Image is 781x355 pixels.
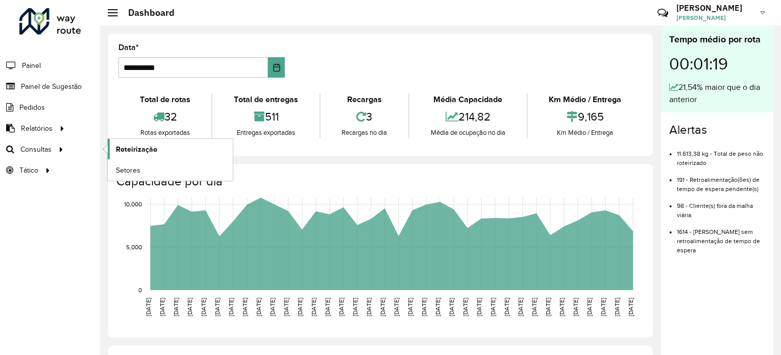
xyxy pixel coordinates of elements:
[121,106,209,128] div: 32
[297,298,303,316] text: [DATE]
[200,298,207,316] text: [DATE]
[19,102,45,113] span: Pedidos
[530,128,640,138] div: Km Médio / Entrega
[214,298,221,316] text: [DATE]
[310,298,317,316] text: [DATE]
[19,165,38,176] span: Tático
[186,298,193,316] text: [DATE]
[530,106,640,128] div: 9,165
[228,298,234,316] text: [DATE]
[173,298,179,316] text: [DATE]
[476,298,482,316] text: [DATE]
[215,93,316,106] div: Total de entregas
[412,93,524,106] div: Média Capacidade
[677,220,765,255] li: 1614 - [PERSON_NAME] sem retroalimentação de tempo de espera
[600,298,606,316] text: [DATE]
[462,298,469,316] text: [DATE]
[283,298,289,316] text: [DATE]
[118,7,175,18] h2: Dashboard
[677,141,765,168] li: 11.613,38 kg - Total de peso não roteirizado
[21,81,82,92] span: Painel de Sugestão
[108,160,233,180] a: Setores
[121,128,209,138] div: Rotas exportadas
[215,106,316,128] div: 511
[20,144,52,155] span: Consultas
[352,298,358,316] text: [DATE]
[145,298,152,316] text: [DATE]
[669,33,765,46] div: Tempo médio por rota
[490,298,496,316] text: [DATE]
[558,298,565,316] text: [DATE]
[241,298,248,316] text: [DATE]
[669,123,765,137] h4: Alertas
[503,298,510,316] text: [DATE]
[159,298,165,316] text: [DATE]
[138,287,142,293] text: 0
[323,93,406,106] div: Recargas
[545,298,551,316] text: [DATE]
[676,13,753,22] span: [PERSON_NAME]
[121,93,209,106] div: Total de rotas
[669,46,765,81] div: 00:01:19
[676,3,753,13] h3: [PERSON_NAME]
[572,298,579,316] text: [DATE]
[379,298,386,316] text: [DATE]
[677,194,765,220] li: 98 - Cliente(s) fora da malha viária
[586,298,593,316] text: [DATE]
[448,298,455,316] text: [DATE]
[269,298,276,316] text: [DATE]
[517,298,524,316] text: [DATE]
[669,81,765,106] div: 21,54% maior que o dia anterior
[21,123,53,134] span: Relatórios
[652,2,674,24] a: Contato Rápido
[338,298,345,316] text: [DATE]
[393,298,400,316] text: [DATE]
[255,298,262,316] text: [DATE]
[323,128,406,138] div: Recargas no dia
[124,201,142,207] text: 10,000
[116,165,140,176] span: Setores
[365,298,372,316] text: [DATE]
[108,139,233,159] a: Roteirização
[627,298,634,316] text: [DATE]
[215,128,316,138] div: Entregas exportadas
[22,60,41,71] span: Painel
[407,298,413,316] text: [DATE]
[421,298,427,316] text: [DATE]
[323,106,406,128] div: 3
[324,298,331,316] text: [DATE]
[614,298,620,316] text: [DATE]
[116,144,157,155] span: Roteirização
[531,298,538,316] text: [DATE]
[126,244,142,250] text: 5,000
[677,168,765,194] li: 191 - Retroalimentação(ões) de tempo de espera pendente(s)
[116,174,643,189] h4: Capacidade por dia
[118,41,139,54] label: Data
[412,106,524,128] div: 214,82
[530,93,640,106] div: Km Médio / Entrega
[412,128,524,138] div: Média de ocupação no dia
[268,57,285,78] button: Choose Date
[434,298,441,316] text: [DATE]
